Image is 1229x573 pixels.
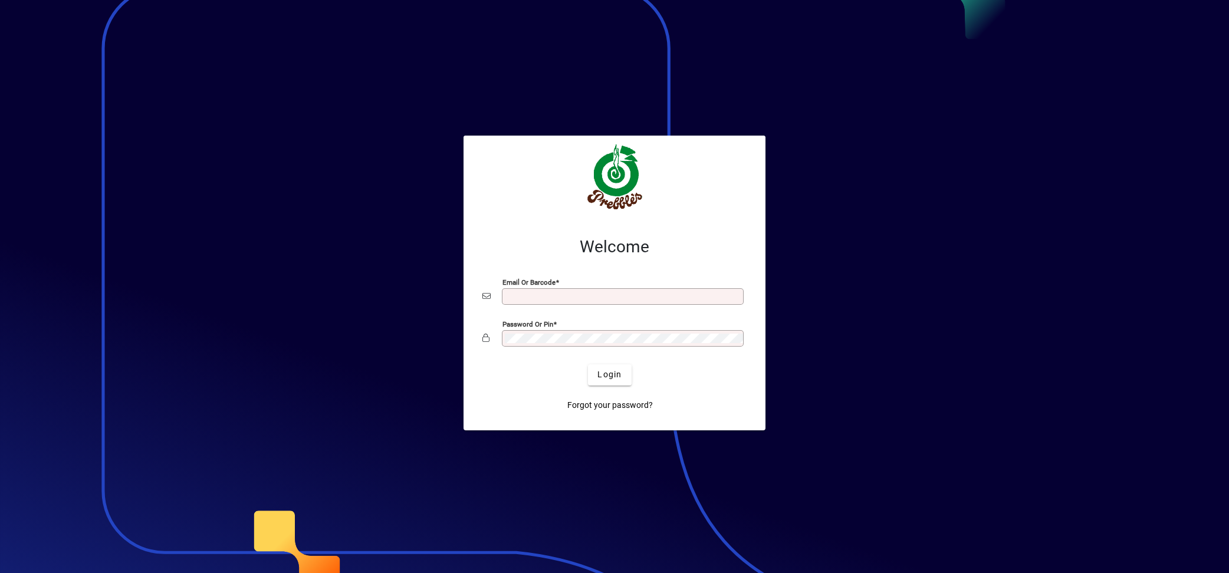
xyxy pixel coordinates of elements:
span: Forgot your password? [567,399,653,411]
h2: Welcome [482,237,747,257]
button: Login [588,364,631,386]
mat-label: Password or Pin [502,320,553,328]
a: Forgot your password? [563,395,658,416]
span: Login [597,368,622,381]
mat-label: Email or Barcode [502,278,556,286]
